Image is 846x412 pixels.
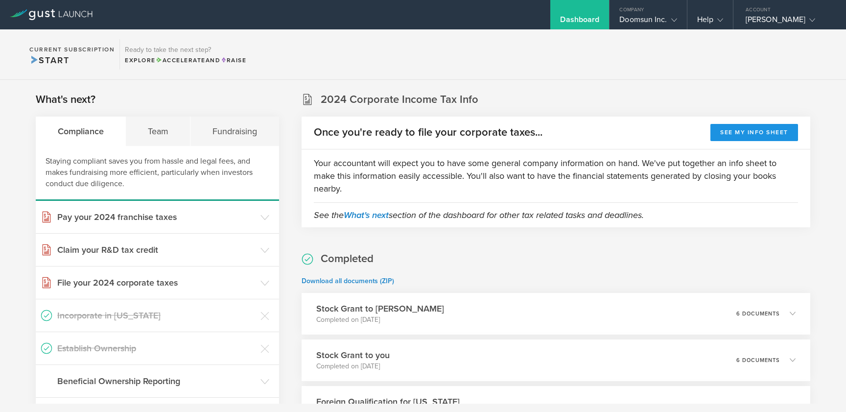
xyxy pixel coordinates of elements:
[57,375,256,388] h3: Beneficial Ownership Reporting
[156,57,206,64] span: Accelerate
[57,309,256,322] h3: Incorporate in [US_STATE]
[119,39,251,70] div: Ready to take the next step?ExploreAccelerateandRaise
[619,15,677,29] div: Doomsun Inc.
[321,252,374,266] h2: Completed
[314,210,644,220] em: See the section of the dashboard for other tax related tasks and deadlines.
[697,15,723,29] div: Help
[746,15,829,29] div: [PERSON_NAME]
[302,277,394,285] a: Download all documents (ZIP)
[797,365,846,412] iframe: Chat Widget
[316,315,444,325] p: Completed on [DATE]
[156,57,221,64] span: and
[314,125,542,140] h2: Once you're ready to file your corporate taxes...
[36,117,126,146] div: Compliance
[125,47,246,53] h3: Ready to take the next step?
[316,395,460,408] h3: Foreign Qualification for [US_STATE]
[57,243,256,256] h3: Claim your R&D tax credit
[736,311,780,316] p: 6 documents
[344,210,389,220] a: What's next
[316,302,444,315] h3: Stock Grant to [PERSON_NAME]
[36,93,95,107] h2: What's next?
[29,47,115,52] h2: Current Subscription
[126,117,190,146] div: Team
[57,342,256,355] h3: Establish Ownership
[220,57,246,64] span: Raise
[314,157,798,195] p: Your accountant will expect you to have some general company information on hand. We've put toget...
[125,56,246,65] div: Explore
[316,349,390,362] h3: Stock Grant to you
[57,276,256,289] h3: File your 2024 corporate taxes
[316,362,390,371] p: Completed on [DATE]
[736,358,780,363] p: 6 documents
[36,146,279,201] div: Staying compliant saves you from hassle and legal fees, and makes fundraising more efficient, par...
[190,117,279,146] div: Fundraising
[710,124,798,141] button: See my info sheet
[560,15,599,29] div: Dashboard
[29,55,69,66] span: Start
[57,211,256,223] h3: Pay your 2024 franchise taxes
[321,93,478,107] h2: 2024 Corporate Income Tax Info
